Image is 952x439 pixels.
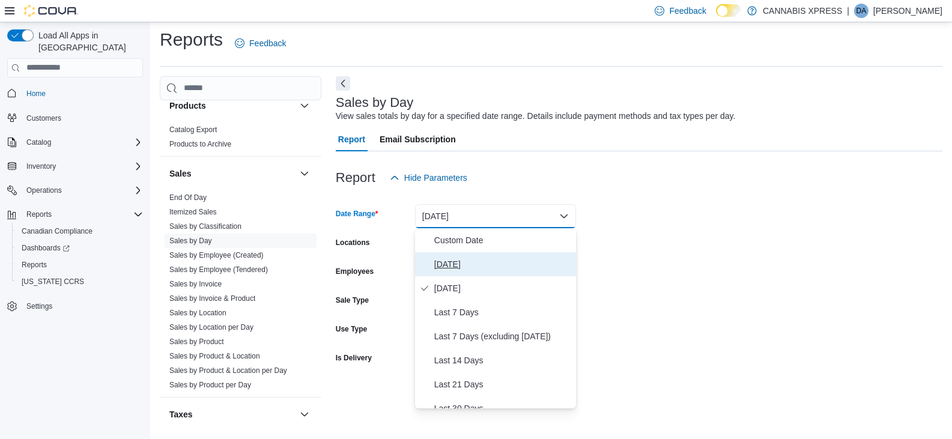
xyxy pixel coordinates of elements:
label: Employees [336,267,374,276]
span: Products to Archive [169,139,231,149]
div: Daysha Amos [854,4,869,18]
button: [DATE] [415,204,576,228]
span: Custom Date [434,233,571,247]
a: Sales by Location [169,309,226,317]
button: Customers [2,109,148,127]
a: Sales by Invoice & Product [169,294,255,303]
a: Canadian Compliance [17,224,97,238]
a: Customers [22,111,66,126]
span: Last 14 Days [434,353,571,368]
img: Cova [24,5,78,17]
a: Feedback [230,31,291,55]
span: Canadian Compliance [22,226,92,236]
span: Catalog [26,138,51,147]
span: Sales by Product per Day [169,380,251,390]
a: [US_STATE] CCRS [17,274,89,289]
a: Sales by Product & Location [169,352,260,360]
span: Reports [26,210,52,219]
button: Taxes [297,407,312,422]
span: Operations [22,183,143,198]
span: Washington CCRS [17,274,143,289]
span: Dashboards [22,243,70,253]
button: [US_STATE] CCRS [12,273,148,290]
span: Customers [26,114,61,123]
button: Catalog [22,135,56,150]
span: Sales by Employee (Created) [169,250,264,260]
span: Reports [17,258,143,272]
button: Products [297,98,312,113]
h3: Products [169,100,206,112]
p: | [847,4,849,18]
button: Next [336,76,350,91]
span: Customers [22,111,143,126]
a: Itemized Sales [169,208,217,216]
a: End Of Day [169,193,207,202]
a: Products to Archive [169,140,231,148]
span: Sales by Product & Location per Day [169,366,287,375]
span: Sales by Product & Location [169,351,260,361]
span: Dashboards [17,241,143,255]
span: Load All Apps in [GEOGRAPHIC_DATA] [34,29,143,53]
p: CANNABIS XPRESS [763,4,842,18]
span: [DATE] [434,257,571,271]
span: [DATE] [434,281,571,295]
h3: Taxes [169,408,193,420]
div: View sales totals by day for a specified date range. Details include payment methods and tax type... [336,110,736,123]
a: Home [22,86,50,101]
a: Settings [22,299,57,313]
a: Sales by Classification [169,222,241,231]
span: Last 21 Days [434,377,571,392]
span: Last 7 Days (excluding [DATE]) [434,329,571,344]
button: Sales [297,166,312,181]
div: Select listbox [415,228,576,408]
a: Sales by Invoice [169,280,222,288]
button: Taxes [169,408,295,420]
span: Feedback [249,37,286,49]
button: Operations [22,183,67,198]
button: Reports [2,206,148,223]
span: Home [22,86,143,101]
button: Operations [2,182,148,199]
a: Dashboards [12,240,148,256]
span: Last 7 Days [434,305,571,319]
div: Sales [160,190,321,397]
h1: Reports [160,28,223,52]
a: Sales by Day [169,237,212,245]
a: Catalog Export [169,126,217,134]
h3: Report [336,171,375,185]
span: Itemized Sales [169,207,217,217]
a: Sales by Employee (Tendered) [169,265,268,274]
button: Sales [169,168,295,180]
button: Home [2,85,148,102]
a: Sales by Product per Day [169,381,251,389]
span: Reports [22,260,47,270]
span: Feedback [669,5,706,17]
span: Hide Parameters [404,172,467,184]
nav: Complex example [7,80,143,347]
button: Reports [22,207,56,222]
span: Sales by Invoice [169,279,222,289]
span: Sales by Location per Day [169,322,253,332]
a: Dashboards [17,241,74,255]
span: Settings [26,301,52,311]
label: Is Delivery [336,353,372,363]
span: Operations [26,186,62,195]
input: Dark Mode [716,4,741,17]
span: [US_STATE] CCRS [22,277,84,286]
a: Sales by Location per Day [169,323,253,332]
span: Reports [22,207,143,222]
a: Sales by Employee (Created) [169,251,264,259]
button: Inventory [22,159,61,174]
a: Sales by Product [169,338,224,346]
button: Canadian Compliance [12,223,148,240]
span: Settings [22,298,143,313]
label: Use Type [336,324,367,334]
button: Catalog [2,134,148,151]
p: [PERSON_NAME] [873,4,942,18]
div: Products [160,123,321,156]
